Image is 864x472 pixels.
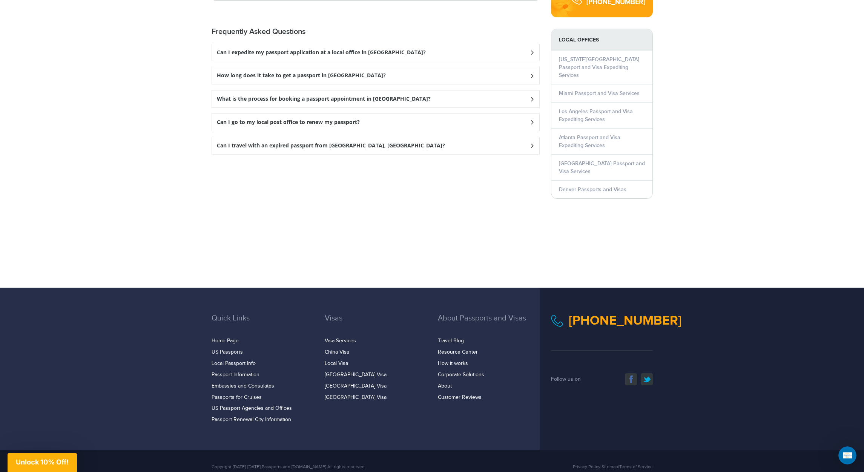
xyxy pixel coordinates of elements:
[206,463,508,470] div: Copyright [DATE]-[DATE] Passports and [DOMAIN_NAME] All rights reserved.
[573,464,600,469] a: Privacy Policy
[16,458,69,466] span: Unlock 10% Off!
[559,56,639,78] a: [US_STATE][GEOGRAPHIC_DATA] Passport and Visa Expediting Services
[212,338,239,344] a: Home Page
[212,349,243,355] a: US Passports
[438,372,484,378] a: Corporate Solutions
[838,446,856,464] iframe: Intercom live chat
[551,29,652,51] strong: LOCAL OFFICES
[212,160,295,239] iframe: fb:comments Facebook Social Plugin
[559,134,620,149] a: Atlanta Passport and Visa Expediting Services
[212,27,540,36] h2: Frequently Asked Questions
[212,417,291,423] a: Passport Renewal City Information
[438,394,482,400] a: Customer Reviews
[212,372,259,378] a: Passport Information
[325,349,349,355] a: China Visa
[559,186,626,193] a: Denver Passports and Visas
[438,314,540,334] h3: About Passports and Visas
[217,96,431,102] h3: What is the process for booking a passport appointment in [GEOGRAPHIC_DATA]?
[212,383,274,389] a: Embassies and Consulates
[619,464,653,469] a: Terms of Service
[641,373,653,385] a: twitter
[325,372,387,378] a: [GEOGRAPHIC_DATA] Visa
[325,394,387,400] a: [GEOGRAPHIC_DATA] Visa
[559,90,640,97] a: Miami Passport and Visa Services
[217,72,386,79] h3: How long does it take to get a passport in [GEOGRAPHIC_DATA]?
[625,373,637,385] a: facebook
[602,464,618,469] a: Sitemap
[559,160,645,175] a: [GEOGRAPHIC_DATA] Passport and Visa Services
[217,49,426,56] h3: Can I expedite my passport application at a local office in [GEOGRAPHIC_DATA]?
[325,338,356,344] a: Visa Services
[559,108,633,123] a: Los Angeles Passport and Visa Expediting Services
[8,453,77,472] div: Unlock 10% Off!
[551,376,581,382] span: Follow us on
[217,119,360,126] h3: Can I go to my local post office to renew my passport?
[438,338,464,344] a: Travel Blog
[438,360,468,366] a: How it works
[212,394,262,400] a: Passports for Cruises
[212,314,313,334] h3: Quick Links
[217,143,445,149] h3: Can I travel with an expired passport from [GEOGRAPHIC_DATA], [GEOGRAPHIC_DATA]?
[212,360,256,366] a: Local Passport Info
[325,383,387,389] a: [GEOGRAPHIC_DATA] Visa
[508,463,658,470] div: | |
[212,405,292,411] a: US Passport Agencies and Offices
[325,360,348,366] a: Local Visa
[325,314,427,334] h3: Visas
[438,349,478,355] a: Resource Center
[438,383,452,389] a: About
[569,313,682,328] a: [PHONE_NUMBER]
